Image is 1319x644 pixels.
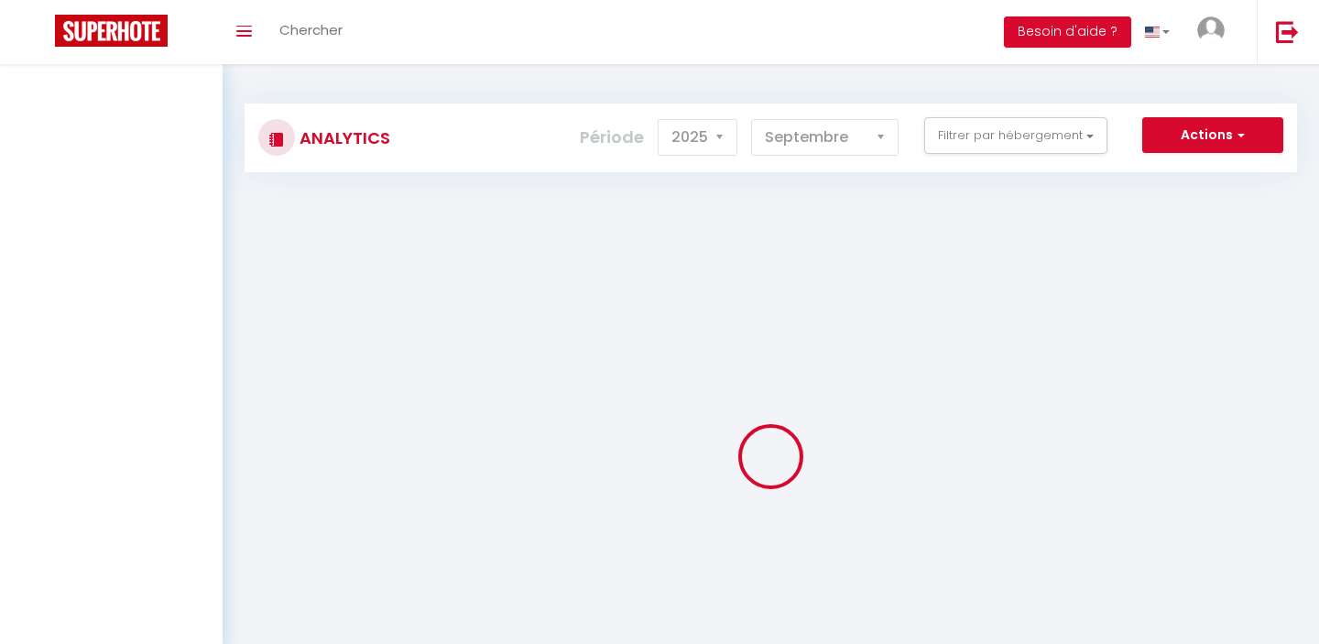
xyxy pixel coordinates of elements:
[1276,20,1299,43] img: logout
[1197,16,1225,44] img: ...
[55,15,168,47] img: Super Booking
[279,20,343,39] span: Chercher
[580,117,644,158] label: Période
[295,117,390,158] h3: Analytics
[1004,16,1131,48] button: Besoin d'aide ?
[1142,117,1283,154] button: Actions
[924,117,1107,154] button: Filtrer par hébergement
